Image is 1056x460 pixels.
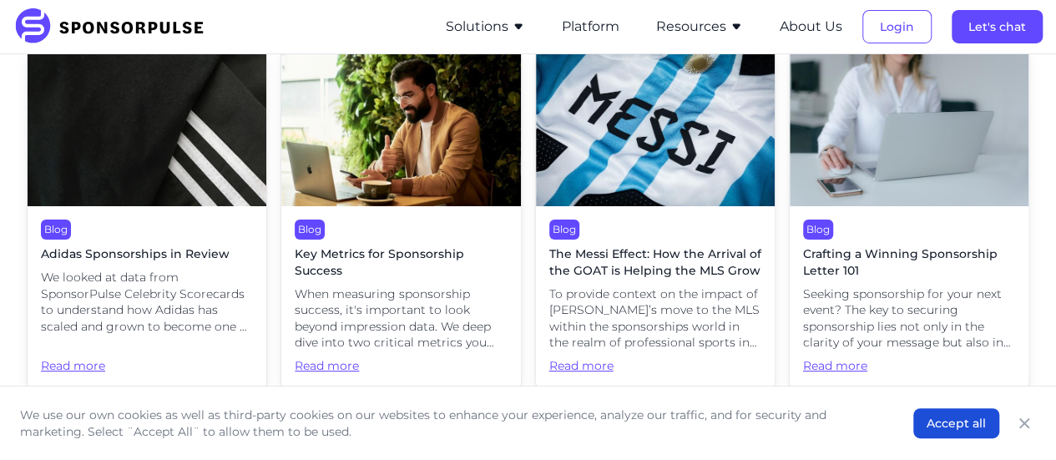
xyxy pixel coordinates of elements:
[41,341,253,374] span: Read more
[13,8,216,45] img: SponsorPulse
[295,246,507,279] span: Key Metrics for Sponsorship Success
[549,358,761,375] span: Read more
[913,408,999,438] button: Accept all
[803,246,1015,279] span: Crafting a Winning Sponsorship Letter 101
[862,10,932,43] button: Login
[803,358,1015,375] span: Read more
[41,246,253,263] span: Adidas Sponsorships in Review
[536,46,775,206] img: Photo courtesy of dwlly via Unsplash
[20,407,880,440] p: We use our own cookies as well as third-party cookies on our websites to enhance your experience,...
[281,46,520,206] img: Photo courtesy of docusign via Unsplash
[952,10,1043,43] button: Let's chat
[549,286,761,351] span: To provide context on the impact of [PERSON_NAME]’s move to the MLS within the sponsorships world...
[562,17,619,37] button: Platform
[562,19,619,34] a: Platform
[780,17,842,37] button: About Us
[446,17,525,37] button: Solutions
[41,270,253,335] span: We looked at data from SponsorPulse Celebrity Scorecards to understand how Adidas has scaled and ...
[535,45,776,388] a: BlogThe Messi Effect: How the Arrival of the GOAT is Helping the MLS GrowTo provide context on th...
[295,220,325,240] div: Blog
[952,19,1043,34] a: Let's chat
[295,358,507,375] span: Read more
[28,46,266,206] img: Photo courtesy of Henry Co via Unsplash
[973,380,1056,460] iframe: Chat Widget
[280,45,521,388] a: BlogKey Metrics for Sponsorship SuccessWhen measuring sponsorship success, it's important to look...
[790,46,1028,206] img: Photo courtesy of Marek Levak via Unsplash
[549,220,579,240] div: Blog
[780,19,842,34] a: About Us
[41,220,71,240] div: Blog
[295,286,507,351] span: When measuring sponsorship success, it's important to look beyond impression data. We deep dive i...
[656,17,743,37] button: Resources
[549,246,761,279] span: The Messi Effect: How the Arrival of the GOAT is Helping the MLS Grow
[862,19,932,34] a: Login
[803,220,833,240] div: Blog
[803,286,1015,351] span: Seeking sponsorship for your next event? The key to securing sponsorship lies not only in the cla...
[27,45,267,388] a: BlogAdidas Sponsorships in ReviewWe looked at data from SponsorPulse Celebrity Scorecards to unde...
[789,45,1029,388] a: BlogCrafting a Winning Sponsorship Letter 101Seeking sponsorship for your next event? The key to ...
